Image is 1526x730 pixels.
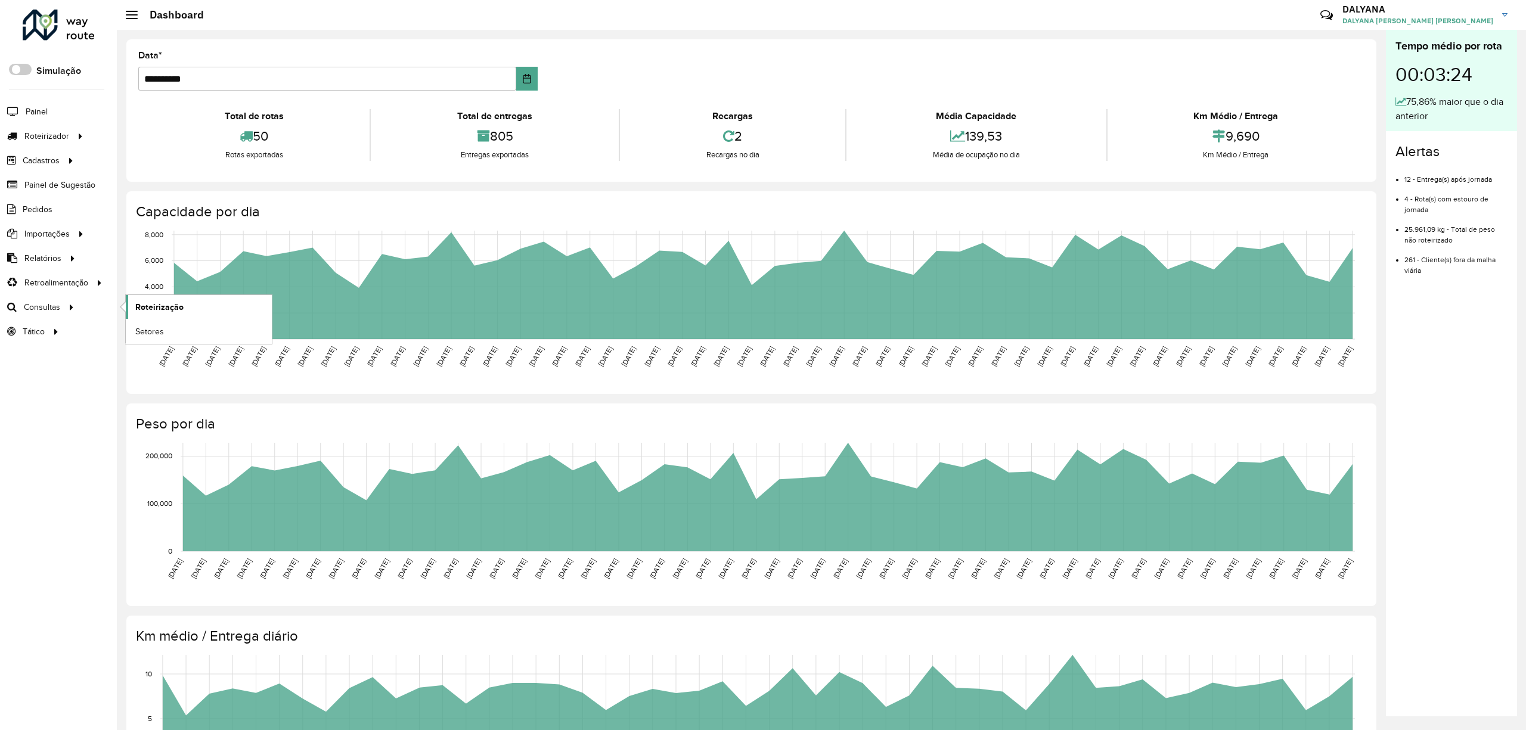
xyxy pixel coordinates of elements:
[148,715,152,722] text: 5
[181,345,198,368] text: [DATE]
[809,557,826,580] text: [DATE]
[849,109,1103,123] div: Média Capacidade
[227,345,244,368] text: [DATE]
[901,557,918,580] text: [DATE]
[1404,165,1508,185] li: 12 - Entrega(s) após jornada
[1198,345,1215,368] text: [DATE]
[1313,557,1330,580] text: [DATE]
[145,257,163,265] text: 6,000
[717,557,734,580] text: [DATE]
[1395,143,1508,160] h4: Alertas
[923,557,941,580] text: [DATE]
[23,154,60,167] span: Cadastros
[1395,54,1508,95] div: 00:03:24
[1151,345,1168,368] text: [DATE]
[712,345,730,368] text: [DATE]
[832,557,849,580] text: [DATE]
[597,345,614,368] text: [DATE]
[250,345,267,368] text: [DATE]
[966,345,984,368] text: [DATE]
[1199,557,1216,580] text: [DATE]
[374,109,615,123] div: Total de entregas
[855,557,872,580] text: [DATE]
[23,325,45,338] span: Tático
[147,499,172,507] text: 100,000
[135,325,164,338] span: Setores
[258,557,275,580] text: [DATE]
[1038,557,1055,580] text: [DATE]
[1267,345,1284,368] text: [DATE]
[23,203,52,216] span: Pedidos
[602,557,619,580] text: [DATE]
[849,149,1103,161] div: Média de ocupação no dia
[126,295,272,319] a: Roteirização
[534,557,551,580] text: [DATE]
[579,557,597,580] text: [DATE]
[24,301,60,313] span: Consultas
[805,345,822,368] text: [DATE]
[26,105,48,118] span: Painel
[481,345,498,368] text: [DATE]
[573,345,591,368] text: [DATE]
[623,109,842,123] div: Recargas
[157,345,175,368] text: [DATE]
[763,557,780,580] text: [DATE]
[1342,15,1493,26] span: DALYANA [PERSON_NAME] [PERSON_NAME]
[740,557,757,580] text: [DATE]
[126,319,272,343] a: Setores
[1336,557,1354,580] text: [DATE]
[138,8,204,21] h2: Dashboard
[327,557,345,580] text: [DATE]
[828,345,845,368] text: [DATE]
[969,557,987,580] text: [DATE]
[1059,345,1076,368] text: [DATE]
[689,345,706,368] text: [DATE]
[412,345,429,368] text: [DATE]
[1130,557,1147,580] text: [DATE]
[990,345,1007,368] text: [DATE]
[1245,557,1262,580] text: [DATE]
[24,228,70,240] span: Importações
[350,557,367,580] text: [DATE]
[556,557,573,580] text: [DATE]
[1244,345,1261,368] text: [DATE]
[1111,123,1361,149] div: 9,690
[212,557,229,580] text: [DATE]
[849,123,1103,149] div: 139,53
[374,123,615,149] div: 805
[1313,345,1330,368] text: [DATE]
[947,557,964,580] text: [DATE]
[1175,557,1193,580] text: [DATE]
[24,179,95,191] span: Painel de Sugestão
[528,345,545,368] text: [DATE]
[1267,557,1285,580] text: [DATE]
[623,149,842,161] div: Recargas no dia
[166,557,184,580] text: [DATE]
[273,345,290,368] text: [DATE]
[1082,345,1099,368] text: [DATE]
[1395,38,1508,54] div: Tempo médio por rota
[694,557,711,580] text: [DATE]
[1404,246,1508,276] li: 261 - Cliente(s) fora da malha viária
[281,557,299,580] text: [DATE]
[944,345,961,368] text: [DATE]
[488,557,505,580] text: [DATE]
[1395,95,1508,123] div: 75,86% maior que o dia anterior
[1015,557,1032,580] text: [DATE]
[1013,345,1030,368] text: [DATE]
[235,557,253,580] text: [DATE]
[1342,4,1493,15] h3: DALYANA
[419,557,436,580] text: [DATE]
[136,203,1364,220] h4: Capacidade por dia
[516,67,538,91] button: Choose Date
[145,231,163,238] text: 8,000
[1290,345,1307,368] text: [DATE]
[1336,345,1354,368] text: [DATE]
[1128,345,1146,368] text: [DATE]
[1105,345,1122,368] text: [DATE]
[168,547,172,555] text: 0
[141,149,367,161] div: Rotas exportadas
[671,557,688,580] text: [DATE]
[136,415,1364,433] h4: Peso por dia
[36,64,81,78] label: Simulação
